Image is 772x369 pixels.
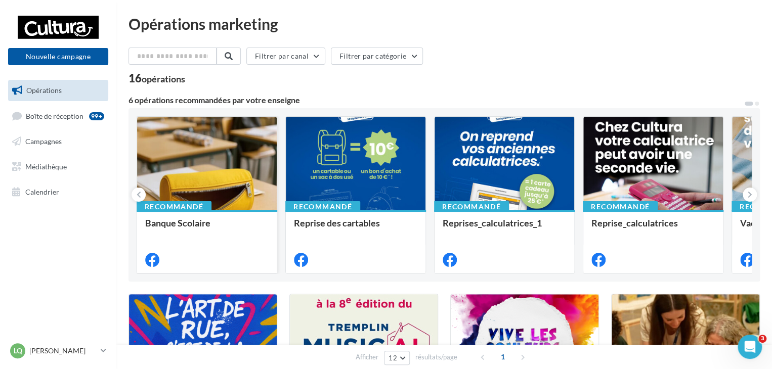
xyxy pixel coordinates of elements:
[384,351,410,365] button: 12
[137,201,211,212] div: Recommandé
[8,341,108,360] a: LQ [PERSON_NAME]
[128,16,760,31] div: Opérations marketing
[6,181,110,203] a: Calendrier
[331,48,423,65] button: Filtrer par catégorie
[415,352,457,362] span: résultats/page
[389,354,397,362] span: 12
[591,217,678,228] span: Reprise_calculatrices
[29,346,97,356] p: [PERSON_NAME]
[434,201,509,212] div: Recommandé
[294,217,380,228] span: Reprise des cartables
[758,335,766,343] span: 3
[128,96,744,104] div: 6 opérations recommandées par votre enseigne
[6,131,110,152] a: Campagnes
[25,162,67,171] span: Médiathèque
[6,156,110,177] a: Médiathèque
[495,349,511,365] span: 1
[583,201,658,212] div: Recommandé
[128,73,185,84] div: 16
[145,217,210,228] span: Banque Scolaire
[25,187,59,196] span: Calendrier
[285,201,360,212] div: Recommandé
[738,335,762,359] iframe: Intercom live chat
[26,111,83,120] span: Boîte de réception
[25,137,62,146] span: Campagnes
[142,74,185,83] div: opérations
[8,48,108,65] button: Nouvelle campagne
[6,80,110,101] a: Opérations
[26,86,62,95] span: Opérations
[443,217,542,228] span: Reprises_calculatrices_1
[246,48,325,65] button: Filtrer par canal
[89,112,104,120] div: 99+
[6,105,110,127] a: Boîte de réception99+
[356,352,378,362] span: Afficher
[14,346,22,356] span: LQ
